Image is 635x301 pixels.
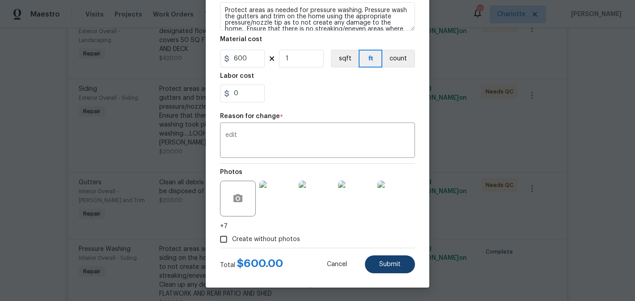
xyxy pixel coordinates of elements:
button: count [382,50,415,68]
h5: Material cost [220,36,262,42]
textarea: Protect areas as needed for pressure washing. Pressure wash the gutters and trim on the home usin... [220,2,415,31]
h5: Photos [220,169,242,175]
textarea: edit [225,132,410,151]
button: Cancel [313,255,361,273]
div: Total [220,259,283,270]
span: +7 [220,222,228,231]
span: $ 600.00 [237,258,283,269]
h5: Labor cost [220,73,254,79]
span: Submit [379,261,401,268]
span: Create without photos [232,235,300,244]
button: Submit [365,255,415,273]
button: sqft [331,50,359,68]
button: ft [359,50,382,68]
h5: Reason for change [220,113,280,119]
span: Cancel [327,261,347,268]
